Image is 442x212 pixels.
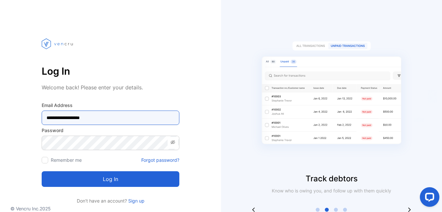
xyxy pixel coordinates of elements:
p: Know who is owing you, and follow up with them quickly [269,187,394,194]
p: Track debtors [221,173,442,185]
button: Log in [42,171,179,187]
iframe: LiveChat chat widget [415,185,442,212]
a: Sign up [127,198,145,204]
label: Email Address [42,102,179,109]
p: Log In [42,63,179,79]
img: slider image [250,26,413,173]
label: Remember me [51,157,82,163]
label: Password [42,127,179,134]
a: Forgot password? [141,157,179,163]
p: Welcome back! Please enter your details. [42,83,179,91]
p: Don't have an account? [42,197,179,204]
img: vencru logo [42,26,74,61]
